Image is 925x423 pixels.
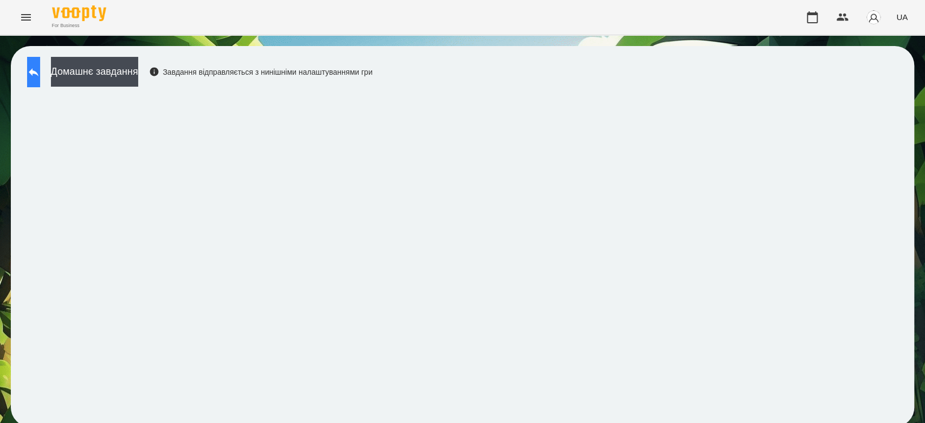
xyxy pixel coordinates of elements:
[52,22,106,29] span: For Business
[896,11,908,23] span: UA
[149,67,373,77] div: Завдання відправляється з нинішніми налаштуваннями гри
[51,57,138,87] button: Домашнє завдання
[866,10,881,25] img: avatar_s.png
[13,4,39,30] button: Menu
[892,7,912,27] button: UA
[52,5,106,21] img: Voopty Logo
